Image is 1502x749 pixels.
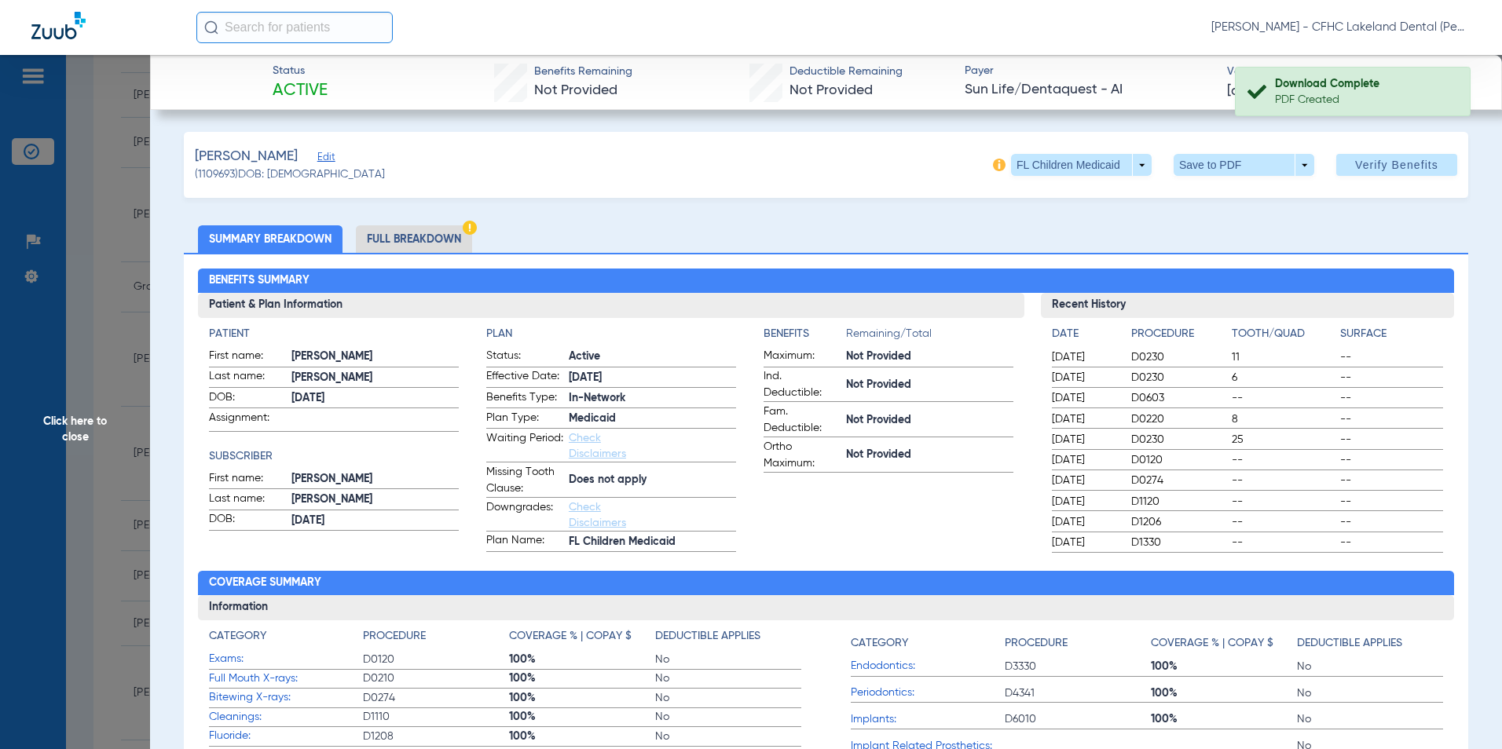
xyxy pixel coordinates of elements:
[1340,432,1443,448] span: --
[851,658,1005,674] span: Endodontics:
[846,326,1013,348] span: Remaining/Total
[1232,452,1335,468] span: --
[1131,535,1226,550] span: D1330
[1232,370,1335,385] span: 6
[1340,390,1443,406] span: --
[655,628,801,650] app-breakdown-title: Deductible Applies
[209,368,286,387] span: Last name:
[1131,326,1226,342] h4: Procedure
[1041,293,1454,318] h3: Recent History
[851,635,908,652] h4: Category
[1151,628,1297,657] app-breakdown-title: Coverage % | Copay $
[198,571,1455,596] h2: Coverage Summary
[273,80,328,102] span: Active
[1232,349,1335,365] span: 11
[1232,411,1335,427] span: 8
[846,377,1013,393] span: Not Provided
[363,690,509,706] span: D0274
[1005,711,1151,727] span: D6010
[209,511,286,530] span: DOB:
[789,64,903,80] span: Deductible Remaining
[655,690,801,706] span: No
[509,670,655,686] span: 100%
[1052,473,1118,488] span: [DATE]
[509,709,655,725] span: 100%
[363,709,509,725] span: D1110
[209,628,363,650] app-breakdown-title: Category
[851,628,1005,657] app-breakdown-title: Category
[509,690,655,706] span: 100%
[195,166,385,183] span: (1109693) DOB: [DEMOGRAPHIC_DATA]
[291,349,459,365] span: [PERSON_NAME]
[1052,494,1118,510] span: [DATE]
[363,628,426,645] h4: Procedure
[1131,432,1226,448] span: D0230
[1052,535,1118,550] span: [DATE]
[1011,154,1152,176] button: FL Children Medicaid
[569,472,736,488] span: Does not apply
[1297,628,1443,657] app-breakdown-title: Deductible Applies
[569,411,736,427] span: Medicaid
[363,729,509,744] span: D1208
[509,628,655,650] app-breakdown-title: Coverage % | Copay $
[209,628,266,645] h4: Category
[486,389,563,408] span: Benefits Type:
[1151,685,1297,701] span: 100%
[569,502,626,528] a: Check Disclaimers
[1131,349,1226,365] span: D0230
[204,20,218,35] img: Search Icon
[764,326,846,342] h4: Benefits
[655,709,801,725] span: No
[198,269,1455,294] h2: Benefits Summary
[846,447,1013,463] span: Not Provided
[1340,349,1443,365] span: --
[851,685,1005,701] span: Periodontics:
[1131,514,1226,530] span: D1206
[486,532,563,551] span: Plan Name:
[209,326,459,342] h4: Patient
[1355,159,1438,171] span: Verify Benefits
[509,628,632,645] h4: Coverage % | Copay $
[764,368,841,401] span: Ind. Deductible:
[1297,635,1402,652] h4: Deductible Applies
[209,709,363,725] span: Cleanings:
[209,470,286,489] span: First name:
[569,433,626,459] a: Check Disclaimers
[486,464,563,497] span: Missing Tooth Clause:
[1297,659,1443,674] span: No
[291,513,459,529] span: [DATE]
[1227,64,1476,80] span: Verified On
[1005,635,1068,652] h4: Procedure
[655,729,801,744] span: No
[209,651,363,667] span: Exams:
[851,711,1005,728] span: Implants:
[1151,711,1297,727] span: 100%
[486,368,563,387] span: Effective Date:
[1005,659,1151,674] span: D3330
[1297,685,1443,701] span: No
[1340,370,1443,385] span: --
[209,410,286,431] span: Assignment:
[1423,674,1502,749] div: Chat Widget
[1052,326,1118,348] app-breakdown-title: Date
[291,491,459,508] span: [PERSON_NAME]
[291,471,459,488] span: [PERSON_NAME]
[317,152,332,166] span: Edit
[1151,659,1297,674] span: 100%
[486,348,563,367] span: Status:
[1340,535,1443,550] span: --
[1131,473,1226,488] span: D0274
[486,410,563,429] span: Plan Type:
[1340,326,1443,342] h4: Surface
[198,595,1455,620] h3: Information
[1340,473,1443,488] span: --
[291,390,459,407] span: [DATE]
[209,670,363,687] span: Full Mouth X-rays:
[209,491,286,510] span: Last name:
[764,326,846,348] app-breakdown-title: Benefits
[291,370,459,386] span: [PERSON_NAME]
[1005,628,1151,657] app-breakdown-title: Procedure
[1336,154,1457,176] button: Verify Benefits
[209,689,363,706] span: Bitewing X-rays:
[1232,390,1335,406] span: --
